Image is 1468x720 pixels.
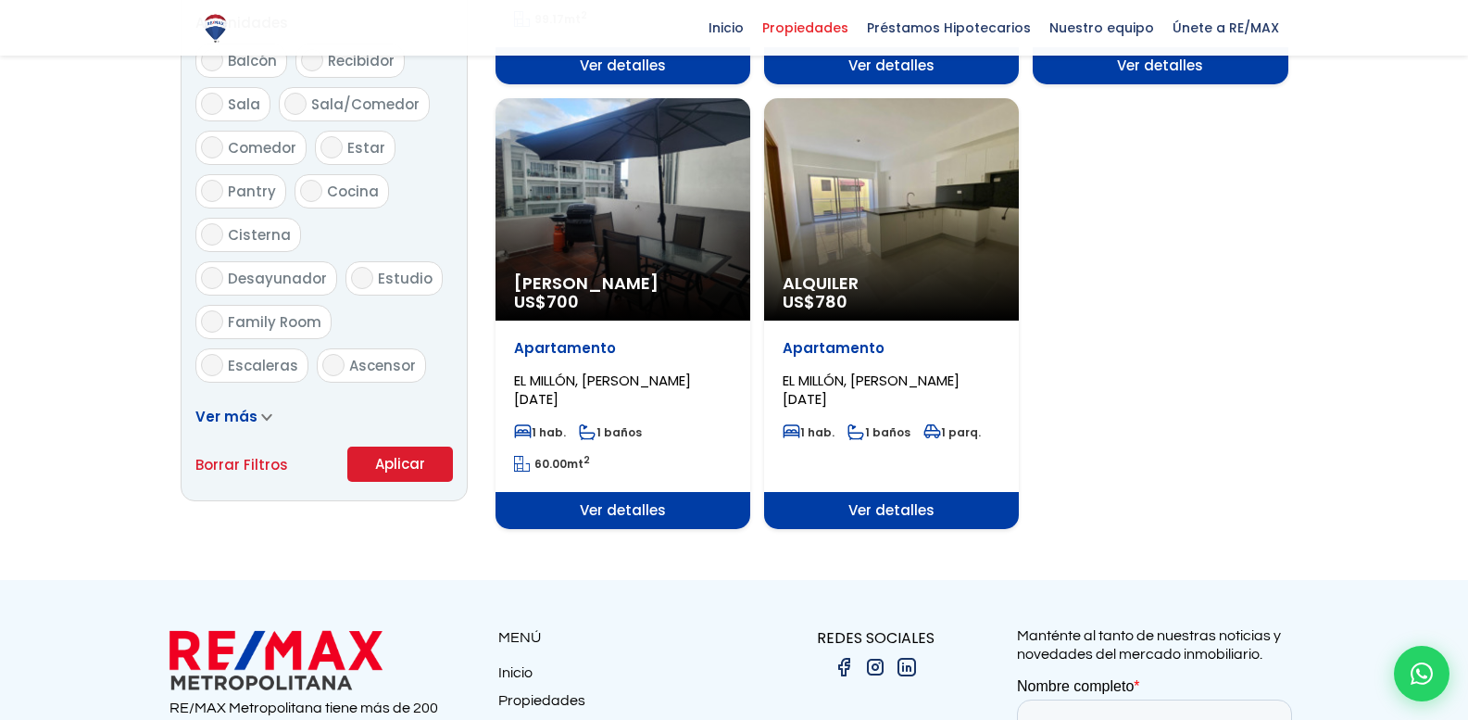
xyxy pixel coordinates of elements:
[201,267,223,289] input: Desayunador
[833,656,855,678] img: facebook.png
[228,182,276,201] span: Pantry
[195,407,257,426] span: Ver más
[514,456,590,472] span: mt
[347,138,385,158] span: Estar
[753,14,858,42] span: Propiedades
[228,312,321,332] span: Family Room
[583,453,590,467] sup: 2
[734,626,1017,650] p: REDES SOCIALES
[201,136,223,158] input: Comedor
[228,269,327,288] span: Desayunador
[201,49,223,71] input: Balcón
[169,626,383,694] img: remax metropolitana logo
[783,424,834,440] span: 1 hab.
[896,656,918,678] img: linkedin.png
[199,12,232,44] img: Logo de REMAX
[815,290,847,313] span: 780
[1040,14,1163,42] span: Nuestro equipo
[514,290,579,313] span: US$
[201,310,223,333] input: Family Room
[783,274,1000,293] span: Alquiler
[349,356,416,375] span: Ascensor
[783,371,960,409] span: EL MILLÓN, [PERSON_NAME][DATE]
[764,492,1019,529] span: Ver detalles
[228,138,296,158] span: Comedor
[322,354,345,376] input: Ascensor
[864,656,886,678] img: instagram.png
[201,93,223,115] input: Sala
[514,339,732,358] p: Apartamento
[1163,14,1288,42] span: Únete a RE/MAX
[858,14,1040,42] span: Préstamos Hipotecarios
[496,47,750,84] span: Ver detalles
[1033,47,1287,84] span: Ver detalles
[783,290,847,313] span: US$
[498,691,734,719] a: Propiedades
[327,182,379,201] span: Cocina
[699,14,753,42] span: Inicio
[228,51,277,70] span: Balcón
[351,267,373,289] input: Estudio
[923,424,981,440] span: 1 parq.
[783,339,1000,358] p: Apartamento
[201,354,223,376] input: Escaleras
[228,225,291,245] span: Cisterna
[514,424,566,440] span: 1 hab.
[847,424,910,440] span: 1 baños
[514,371,691,409] span: EL MILLÓN, [PERSON_NAME][DATE]
[496,492,750,529] span: Ver detalles
[1017,626,1299,663] p: Manténte al tanto de nuestras noticias y novedades del mercado inmobiliario.
[328,51,395,70] span: Recibidor
[498,663,734,691] a: Inicio
[320,136,343,158] input: Estar
[311,95,420,114] span: Sala/Comedor
[201,223,223,246] input: Cisterna
[301,49,323,71] input: Recibidor
[228,356,298,375] span: Escaleras
[347,447,453,482] button: Aplicar
[764,98,1019,529] a: Alquiler US$780 Apartamento EL MILLÓN, [PERSON_NAME][DATE] 1 hab. 1 baños 1 parq. Ver detalles
[546,290,579,313] span: 700
[195,453,288,476] a: Borrar Filtros
[195,407,272,426] a: Ver más
[498,626,734,650] p: MENÚ
[496,98,750,529] a: [PERSON_NAME] US$700 Apartamento EL MILLÓN, [PERSON_NAME][DATE] 1 hab. 1 baños 60.00mt2 Ver detalles
[378,269,433,288] span: Estudio
[201,180,223,202] input: Pantry
[300,180,322,202] input: Cocina
[284,93,307,115] input: Sala/Comedor
[534,456,567,472] span: 60.00
[579,424,642,440] span: 1 baños
[228,95,260,114] span: Sala
[764,47,1019,84] span: Ver detalles
[514,274,732,293] span: [PERSON_NAME]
